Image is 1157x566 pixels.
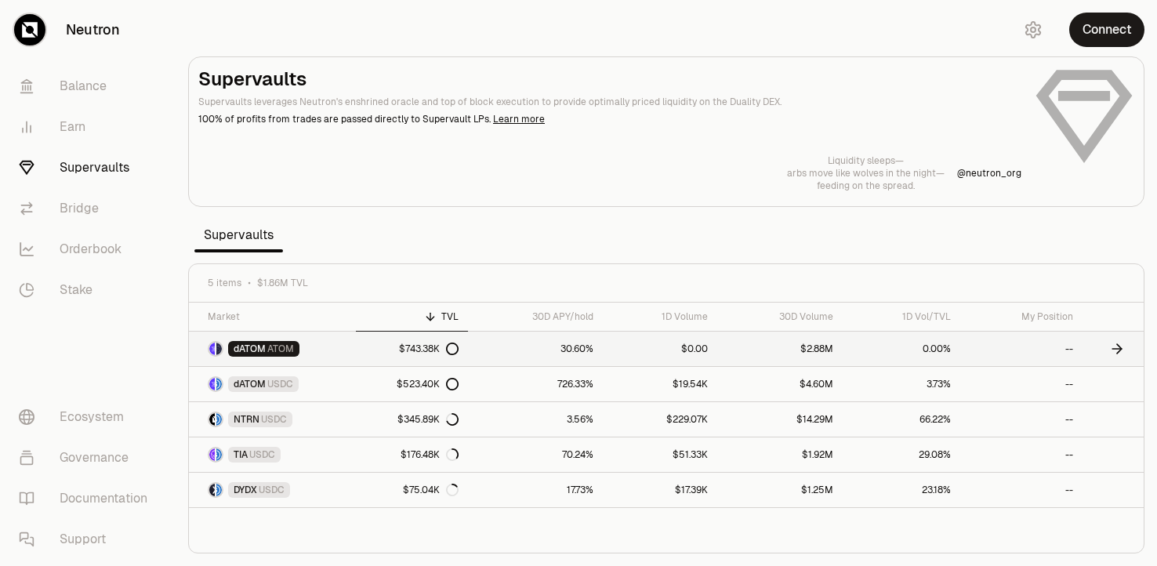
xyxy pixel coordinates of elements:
a: -- [960,437,1083,472]
span: $1.86M TVL [257,277,308,289]
a: -- [960,473,1083,507]
a: Supervaults [6,147,169,188]
a: $4.60M [717,367,843,401]
a: 3.56% [468,402,603,437]
a: $19.54K [603,367,717,401]
div: $75.04K [403,484,459,496]
p: Supervaults leverages Neutron's enshrined oracle and top of block execution to provide optimally ... [198,95,1021,109]
a: $1.25M [717,473,843,507]
span: DYDX [234,484,257,496]
img: USDC Logo [216,448,222,461]
a: $0.00 [603,332,717,366]
a: Balance [6,66,169,107]
a: Governance [6,437,169,478]
a: $14.29M [717,402,843,437]
div: $176.48K [401,448,459,461]
a: $2.88M [717,332,843,366]
a: Learn more [493,113,545,125]
span: USDC [259,484,285,496]
a: DYDX LogoUSDC LogoDYDXUSDC [189,473,356,507]
span: USDC [249,448,275,461]
a: $51.33K [603,437,717,472]
span: 5 items [208,277,241,289]
img: ATOM Logo [216,343,222,355]
a: Support [6,519,169,560]
img: USDC Logo [216,484,222,496]
a: $176.48K [356,437,468,472]
span: USDC [267,378,293,390]
img: USDC Logo [216,378,222,390]
a: 726.33% [468,367,603,401]
a: $743.38K [356,332,468,366]
a: $17.39K [603,473,717,507]
a: Orderbook [6,229,169,270]
a: -- [960,367,1083,401]
a: 17.73% [468,473,603,507]
a: Documentation [6,478,169,519]
span: NTRN [234,413,259,426]
a: Bridge [6,188,169,229]
div: 1D Volume [612,310,708,323]
div: $345.89K [397,413,459,426]
a: 30.60% [468,332,603,366]
div: My Position [970,310,1073,323]
span: ATOM [267,343,294,355]
a: $75.04K [356,473,468,507]
h2: Supervaults [198,67,1021,92]
div: 30D APY/hold [477,310,593,323]
span: Supervaults [194,220,283,251]
a: 0.00% [843,332,960,366]
p: feeding on the spread. [787,180,945,192]
img: dATOM Logo [209,343,215,355]
img: USDC Logo [216,413,222,426]
img: NTRN Logo [209,413,215,426]
a: 23.18% [843,473,960,507]
a: 66.22% [843,402,960,437]
p: arbs move like wolves in the night— [787,167,945,180]
span: dATOM [234,378,266,390]
div: $523.40K [397,378,459,390]
img: TIA Logo [209,448,215,461]
a: $345.89K [356,402,468,437]
img: DYDX Logo [209,484,215,496]
button: Connect [1069,13,1144,47]
div: $743.38K [399,343,459,355]
a: $1.92M [717,437,843,472]
a: NTRN LogoUSDC LogoNTRNUSDC [189,402,356,437]
span: TIA [234,448,248,461]
a: TIA LogoUSDC LogoTIAUSDC [189,437,356,472]
a: dATOM LogoUSDC LogodATOMUSDC [189,367,356,401]
p: @ neutron_org [957,167,1021,180]
div: TVL [365,310,459,323]
div: 30D Volume [727,310,833,323]
a: Liquidity sleeps—arbs move like wolves in the night—feeding on the spread. [787,154,945,192]
span: USDC [261,413,287,426]
a: Stake [6,270,169,310]
a: Ecosystem [6,397,169,437]
p: Liquidity sleeps— [787,154,945,167]
a: Earn [6,107,169,147]
a: dATOM LogoATOM LogodATOMATOM [189,332,356,366]
img: dATOM Logo [209,378,215,390]
a: -- [960,402,1083,437]
a: @neutron_org [957,167,1021,180]
a: 29.08% [843,437,960,472]
a: -- [960,332,1083,366]
p: 100% of profits from trades are passed directly to Supervault LPs. [198,112,1021,126]
a: 3.73% [843,367,960,401]
a: $523.40K [356,367,468,401]
a: 70.24% [468,437,603,472]
a: $229.07K [603,402,717,437]
div: 1D Vol/TVL [852,310,951,323]
div: Market [208,310,346,323]
span: dATOM [234,343,266,355]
